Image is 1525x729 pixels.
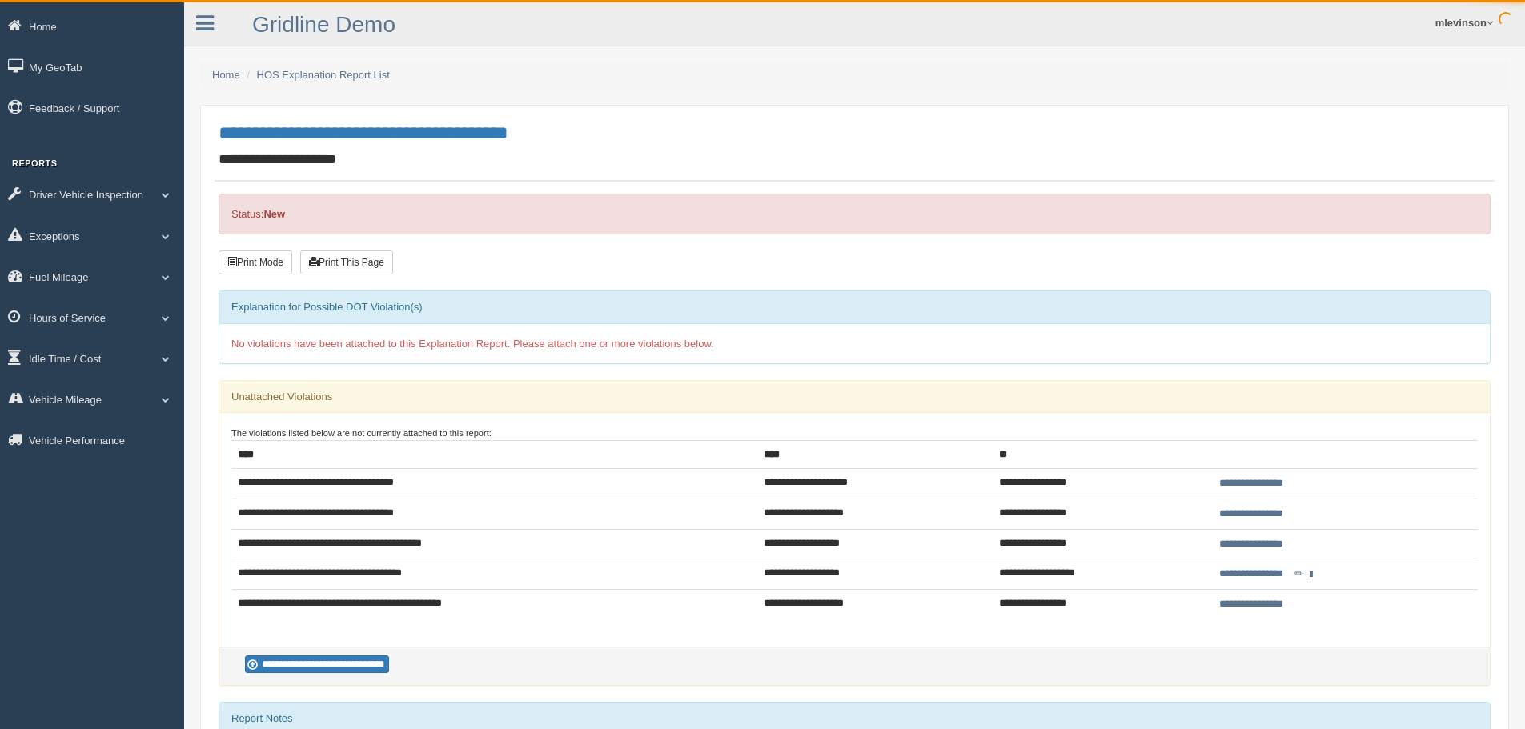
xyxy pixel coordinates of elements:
[300,250,393,274] button: Print This Page
[231,428,492,438] small: The violations listed below are not currently attached to this report:
[231,338,714,350] span: No violations have been attached to this Explanation Report. Please attach one or more violations...
[263,208,285,220] strong: New
[219,381,1490,413] div: Unattached Violations
[219,250,292,274] button: Print Mode
[219,291,1490,323] div: Explanation for Possible DOT Violation(s)
[212,69,240,81] a: Home
[252,12,395,37] a: Gridline Demo
[257,69,390,81] a: HOS Explanation Report List
[219,194,1491,234] div: Status:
